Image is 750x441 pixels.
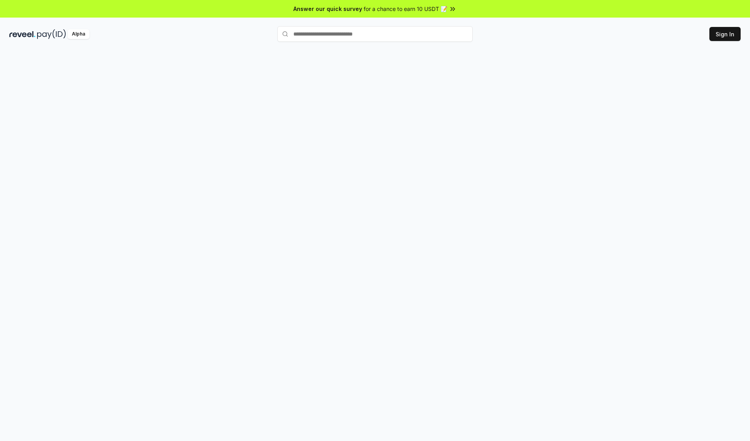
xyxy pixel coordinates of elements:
span: for a chance to earn 10 USDT 📝 [364,5,447,13]
button: Sign In [709,27,741,41]
div: Alpha [68,29,89,39]
span: Answer our quick survey [293,5,362,13]
img: reveel_dark [9,29,36,39]
img: pay_id [37,29,66,39]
